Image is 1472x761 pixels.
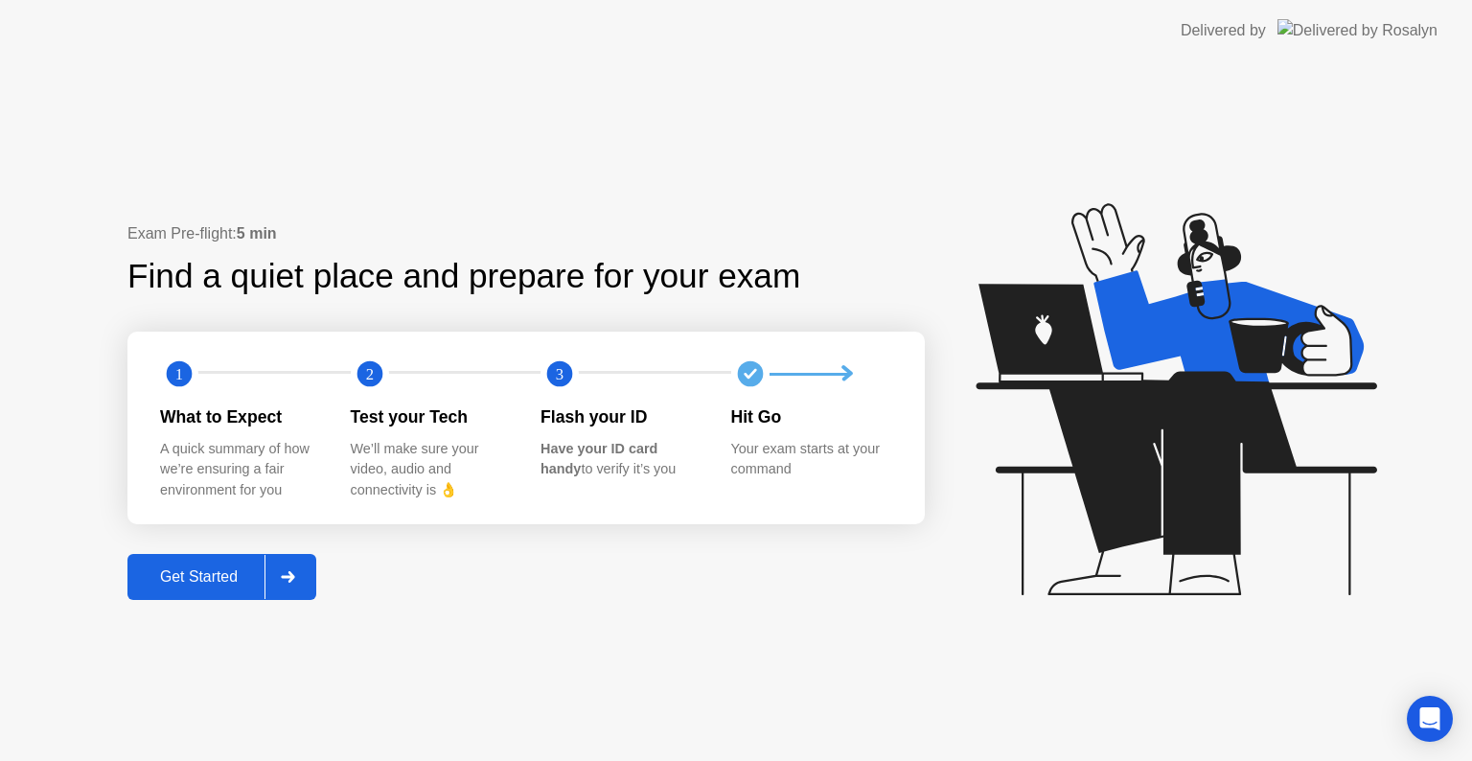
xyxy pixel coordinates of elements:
img: Delivered by Rosalyn [1277,19,1437,41]
div: Exam Pre-flight: [127,222,925,245]
div: We’ll make sure your video, audio and connectivity is 👌 [351,439,511,501]
div: Delivered by [1181,19,1266,42]
div: Flash your ID [540,404,701,429]
div: Your exam starts at your command [731,439,891,480]
div: Get Started [133,568,264,586]
text: 2 [365,365,373,383]
text: 1 [175,365,183,383]
text: 3 [556,365,563,383]
div: Open Intercom Messenger [1407,696,1453,742]
b: 5 min [237,225,277,242]
div: Hit Go [731,404,891,429]
div: A quick summary of how we’re ensuring a fair environment for you [160,439,320,501]
div: What to Expect [160,404,320,429]
b: Have your ID card handy [540,441,657,477]
div: Test your Tech [351,404,511,429]
button: Get Started [127,554,316,600]
div: Find a quiet place and prepare for your exam [127,251,803,302]
div: to verify it’s you [540,439,701,480]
